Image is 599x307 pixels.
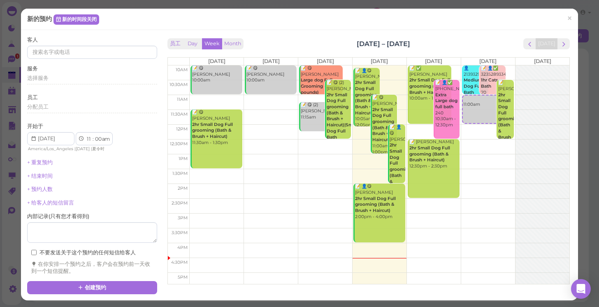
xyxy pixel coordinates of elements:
span: [DATE] [76,146,90,151]
div: 📝 👤✅ 3235289334 70 10:00am - 11:00am [481,65,506,108]
button: 员工 [167,38,183,49]
span: × [567,13,572,24]
span: [DATE] [208,58,225,64]
div: 📝 😋 [PERSON_NAME] 11:30am - 1:30pm [192,109,242,146]
span: 5pm [178,274,188,280]
b: 2hr Small Dog Full grooming (Bath & Brush + Haircut) [355,196,396,213]
span: 11:30am [171,112,188,117]
div: 📝 👤😋 [PERSON_NAME] 2:00pm - 4:00pm [355,184,405,220]
button: Week [202,38,222,49]
div: 📝 👤✅ [PHONE_NUMBER] 240 10:30am - 12:30pm [435,80,460,128]
div: 📝 😋 [PERSON_NAME] 10:00am [246,65,297,84]
b: 1hr Cats Bath [481,77,498,89]
a: + 重复预约 [27,159,53,165]
span: [DATE] [534,58,551,64]
label: 不要发送关于这个预约的任何短信给客人 [31,249,136,256]
div: 📝 [PERSON_NAME] 10:30am - 12:30pm [498,80,514,170]
label: 开始于 [27,123,43,130]
b: Extra Large dog full bath [435,92,457,109]
button: prev [523,38,536,49]
div: 📝 😋 (2) [PERSON_NAME] 10:30am - 12:30pm [326,80,351,165]
b: 2hr Small Dog Full grooming (Bath & Brush + Haircut) [192,122,233,139]
label: 内部记录 ( 只有您才看得到 ) [27,213,89,220]
span: 3pm [178,215,188,221]
div: 📝 😋 [PERSON_NAME] 10:00am [192,65,242,84]
span: [DATE] [371,58,388,64]
input: 搜索名字或电话 [27,46,157,59]
b: 2hr Small Dog Full grooming (Bath & Brush + Haircut) [372,107,394,142]
span: 选择服务 [27,75,49,81]
div: 📝 ✅ [PERSON_NAME] 10:00am - 12:00pm [409,65,451,102]
div: 11:00am [463,95,505,107]
div: 在你安排一个预约之后，客户会在预约前一天收到一个短信提醒。 [31,260,153,275]
span: 新的预约 [27,15,53,23]
div: 📝 😋 [PERSON_NAME] 11:00am - 1:00pm [372,95,397,155]
label: 员工 [27,94,38,101]
b: 2hr Small Dog Full grooming (Bath & Brush + Haircut) [498,92,520,152]
a: 新的时间段关闭 [53,14,99,24]
a: + 给客人的短信留言 [27,200,74,206]
div: 📝 👤😋 [PERSON_NAME] 10:05am - 12:05pm [355,68,380,128]
span: [DATE] [317,58,334,64]
span: 1:30pm [172,171,188,176]
span: 10am [176,67,188,72]
div: 👤2139329387 10:00am [463,65,488,102]
label: 客人 [27,36,38,44]
label: 服务 [27,65,38,72]
button: Month [222,38,244,49]
span: 夏令时 [92,146,104,151]
a: + 结束时间 [27,173,53,179]
b: 2hr Small Dog Full grooming (Bath & Brush + Haircut)|Small Dog Full Bath (under 15 pounds) [327,92,358,152]
input: 不要发送关于这个预约的任何短信给客人 [31,250,37,255]
div: 📝 👤😋 [PERSON_NAME] 12:00pm - 2:00pm [389,124,405,221]
button: next [557,38,570,49]
div: 📝 😋 (2) [PERSON_NAME] 11:15am [300,102,343,120]
span: 2:30pm [172,200,188,206]
a: + 预约人数 [27,186,53,192]
span: 4pm [177,245,188,250]
span: 12:30pm [170,141,188,147]
span: 1pm [179,156,188,161]
span: America/Los_Angeles [28,146,73,151]
b: Large dog Full Grooming (30-44 pounds) [301,77,339,95]
b: Medium Dog Full Bath [464,77,483,95]
b: 2hr Small Dog Full grooming (Bath & Brush + Haircut) [409,77,450,95]
span: 12pm [176,126,188,132]
span: 3:30pm [172,230,188,235]
b: 2hr Small Dog Full grooming (Bath & Brush + Haircut) [409,145,450,163]
button: Day [183,38,202,49]
span: [DATE] [262,58,280,64]
div: | | [27,145,119,153]
span: [DATE] [479,58,497,64]
button: [DATE] [536,38,558,49]
div: Open Intercom Messenger [571,279,591,299]
span: 4:30pm [171,260,188,265]
span: 10:30am [169,82,188,87]
div: 📝 😋 [PERSON_NAME] 10:00am [300,65,343,102]
span: 分配员工 [27,104,49,110]
span: [DATE] [425,58,442,64]
div: 📝 [PERSON_NAME] 12:30pm - 2:30pm [409,139,460,169]
b: 2hr Small Dog Full grooming (Bath & Brush + Haircut) [390,142,411,202]
b: 2hr Small Dog Full grooming (Bath & Brush + Haircut) [355,80,377,115]
button: 创建预约 [27,281,157,294]
span: 11am [177,97,188,102]
h2: [DATE] – [DATE] [357,39,410,49]
span: 2pm [178,186,188,191]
